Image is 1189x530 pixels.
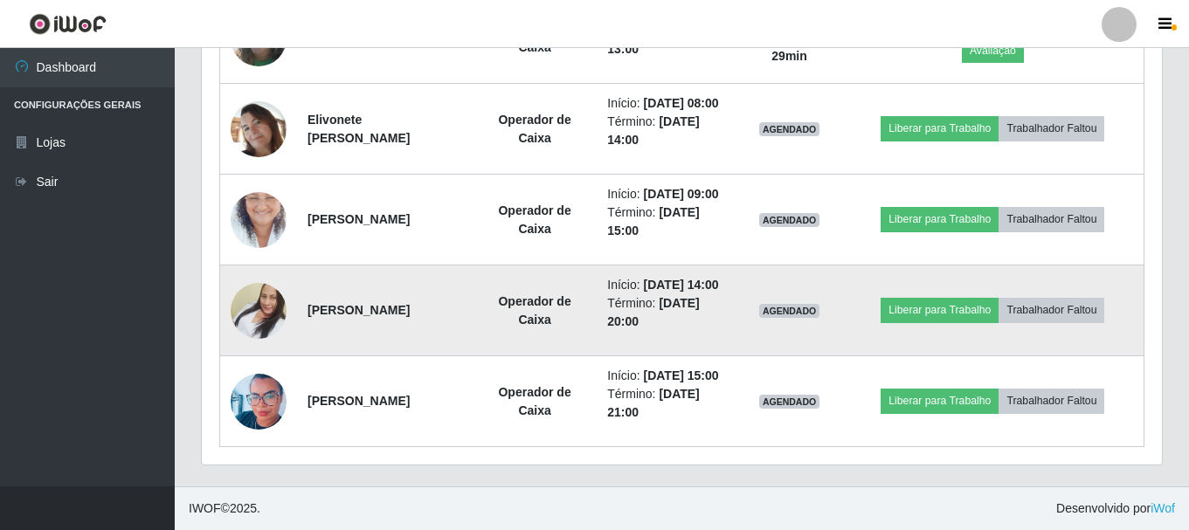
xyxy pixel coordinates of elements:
span: AGENDADO [759,304,820,318]
button: Trabalhador Faltou [999,116,1104,141]
img: 1650895174401.jpeg [231,366,287,437]
button: Liberar para Trabalho [881,207,999,231]
li: Término: [607,385,726,422]
span: AGENDADO [759,395,820,409]
strong: Operador de Caixa [498,22,570,54]
a: iWof [1151,501,1175,515]
strong: [PERSON_NAME] [308,303,410,317]
strong: Elivonete [PERSON_NAME] [308,113,410,145]
time: [DATE] 08:00 [644,96,719,110]
img: 1744411784463.jpeg [231,101,287,157]
time: [DATE] 14:00 [644,278,719,292]
button: Trabalhador Faltou [999,207,1104,231]
img: 1677848309634.jpeg [231,170,287,270]
button: Trabalhador Faltou [999,389,1104,413]
strong: Operador de Caixa [498,113,570,145]
img: CoreUI Logo [29,13,107,35]
time: [DATE] 15:00 [644,368,719,382]
button: Trabalhador Faltou [999,298,1104,322]
span: IWOF [189,501,221,515]
button: Liberar para Trabalho [881,116,999,141]
li: Início: [607,276,726,294]
strong: Operador de Caixa [498,294,570,327]
strong: [PERSON_NAME] [308,212,410,226]
li: Término: [607,203,726,240]
strong: Operador de Caixa [498,203,570,236]
strong: Operador de Caixa [498,385,570,417]
button: Liberar para Trabalho [881,298,999,322]
button: Liberar para Trabalho [881,389,999,413]
button: Avaliação [962,38,1024,63]
span: © 2025 . [189,499,260,518]
li: Início: [607,94,726,113]
time: [DATE] 09:00 [644,187,719,201]
li: Início: [607,185,726,203]
li: Término: [607,294,726,331]
span: AGENDADO [759,122,820,136]
span: AGENDADO [759,213,820,227]
li: Término: [607,113,726,149]
img: 1742563763298.jpeg [231,261,287,361]
li: Início: [607,367,726,385]
span: Desenvolvido por [1056,499,1175,518]
strong: [PERSON_NAME] [308,394,410,408]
